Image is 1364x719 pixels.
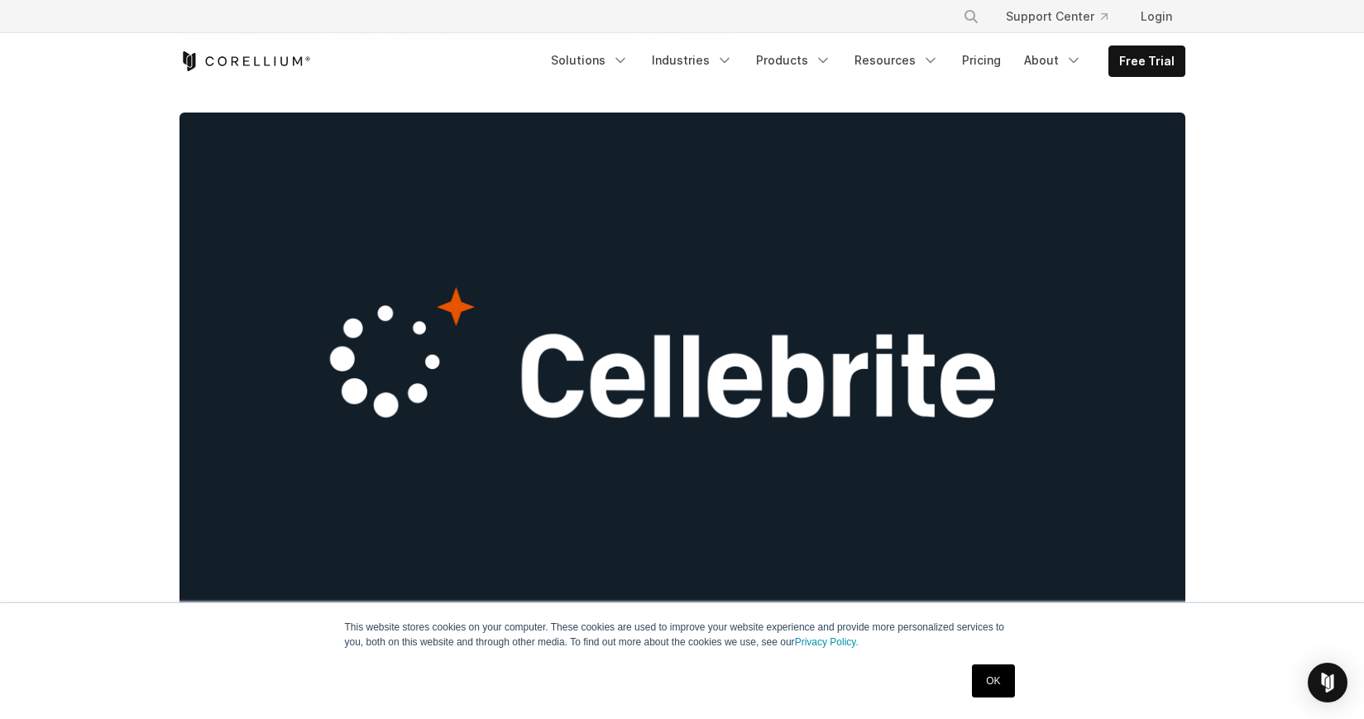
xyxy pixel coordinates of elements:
[993,2,1121,31] a: Support Center
[179,113,1185,640] img: Cellebrite to Acquire Corellium
[179,51,311,71] a: Corellium Home
[972,664,1014,697] a: OK
[541,46,639,75] a: Solutions
[1308,663,1347,702] div: Open Intercom Messenger
[943,2,1185,31] div: Navigation Menu
[541,46,1185,77] div: Navigation Menu
[746,46,841,75] a: Products
[1127,2,1185,31] a: Login
[952,46,1011,75] a: Pricing
[1014,46,1092,75] a: About
[845,46,949,75] a: Resources
[795,636,859,648] a: Privacy Policy.
[956,2,986,31] button: Search
[345,620,1020,649] p: This website stores cookies on your computer. These cookies are used to improve your website expe...
[642,46,743,75] a: Industries
[1109,46,1185,76] a: Free Trial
